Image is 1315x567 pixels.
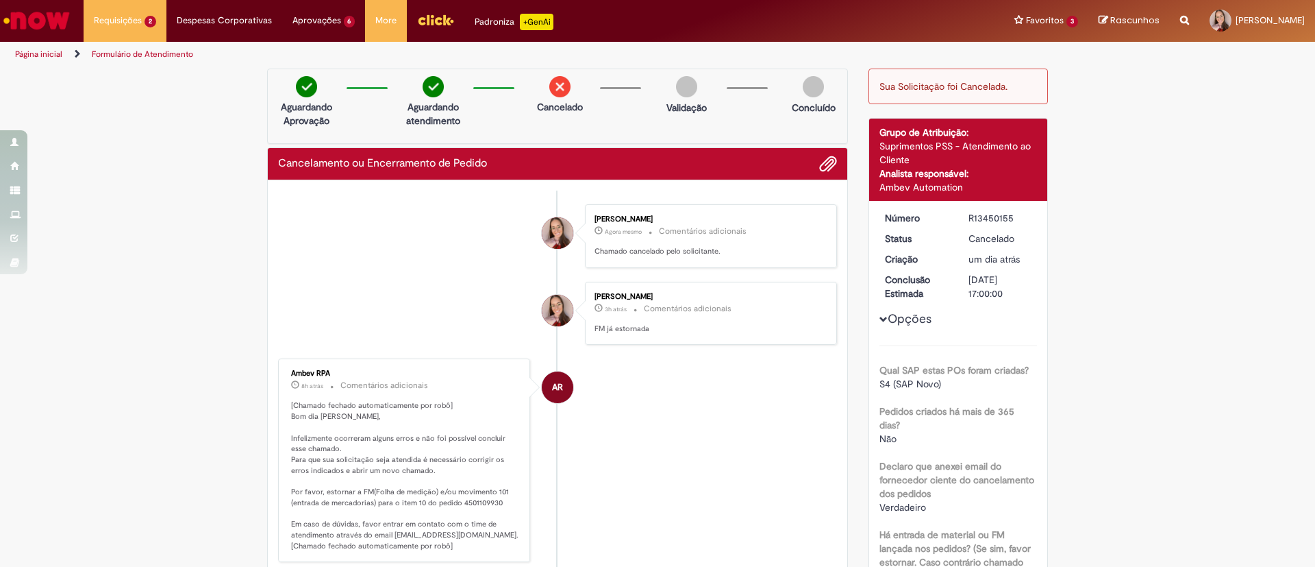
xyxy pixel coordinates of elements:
dt: Número [875,211,959,225]
span: More [375,14,397,27]
span: Agora mesmo [605,228,642,236]
div: Eduarda Duz Lira [542,295,573,326]
a: Rascunhos [1099,14,1160,27]
span: Favoritos [1026,14,1064,27]
img: img-circle-grey.png [676,76,697,97]
dt: Conclusão Estimada [875,273,959,300]
a: Página inicial [15,49,62,60]
span: Não [879,433,897,445]
span: 8h atrás [301,382,323,390]
ul: Trilhas de página [10,42,866,67]
time: 26/08/2025 18:09:21 [968,253,1020,265]
span: [PERSON_NAME] [1236,14,1305,26]
div: Grupo de Atribuição: [879,125,1038,139]
div: Ambev Automation [879,180,1038,194]
div: Eduarda Duz Lira [542,217,573,249]
span: um dia atrás [968,253,1020,265]
p: [Chamado fechado automaticamente por robô] Bom dia [PERSON_NAME], Infelizmente ocorreram alguns e... [291,400,519,551]
p: Aguardando Aprovação [273,100,340,128]
div: Ambev RPA [542,372,573,403]
div: Ambev RPA [291,370,519,378]
small: Comentários adicionais [659,226,747,237]
span: Aprovações [292,14,341,27]
span: 2 [145,16,156,27]
time: 28/08/2025 11:46:34 [605,228,642,236]
span: 6 [344,16,355,27]
h2: Cancelamento ou Encerramento de Pedido Histórico de tíquete [278,158,487,170]
p: Cancelado [537,100,583,114]
div: [PERSON_NAME] [594,215,823,224]
span: Verdadeiro [879,501,926,514]
div: 26/08/2025 18:09:21 [968,252,1032,266]
button: Adicionar anexos [819,155,837,173]
time: 28/08/2025 03:27:20 [301,382,323,390]
p: Validação [666,101,707,114]
img: ServiceNow [1,7,72,34]
img: click_logo_yellow_360x200.png [417,10,454,30]
div: Cancelado [968,232,1032,245]
time: 28/08/2025 08:43:52 [605,305,627,313]
p: Aguardando atendimento [400,100,466,128]
small: Comentários adicionais [340,380,428,391]
span: Rascunhos [1110,14,1160,27]
p: FM já estornada [594,324,823,335]
span: Despesas Corporativas [177,14,272,27]
dt: Criação [875,252,959,266]
div: R13450155 [968,211,1032,225]
img: img-circle-grey.png [803,76,824,97]
div: Suprimentos PSS - Atendimento ao Cliente [879,139,1038,167]
p: +GenAi [520,14,553,30]
img: check-circle-green.png [296,76,317,97]
dt: Status [875,232,959,245]
span: AR [552,371,563,404]
p: Chamado cancelado pelo solicitante. [594,246,823,257]
b: Declaro que anexei email do fornecedor ciente do cancelamento dos pedidos [879,460,1034,500]
div: [PERSON_NAME] [594,293,823,301]
img: check-circle-green.png [423,76,444,97]
b: Qual SAP estas POs foram criadas? [879,364,1029,376]
p: Concluído [792,101,836,114]
span: Requisições [94,14,142,27]
span: 3h atrás [605,305,627,313]
small: Comentários adicionais [644,303,731,315]
div: Padroniza [475,14,553,30]
img: remove.png [549,76,571,97]
span: S4 (SAP Novo) [879,378,941,390]
b: Pedidos criados há mais de 365 dias? [879,405,1014,431]
a: Formulário de Atendimento [92,49,193,60]
div: Sua Solicitação foi Cancelada. [868,69,1049,104]
span: 3 [1066,16,1078,27]
div: Analista responsável: [879,167,1038,180]
div: [DATE] 17:00:00 [968,273,1032,300]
